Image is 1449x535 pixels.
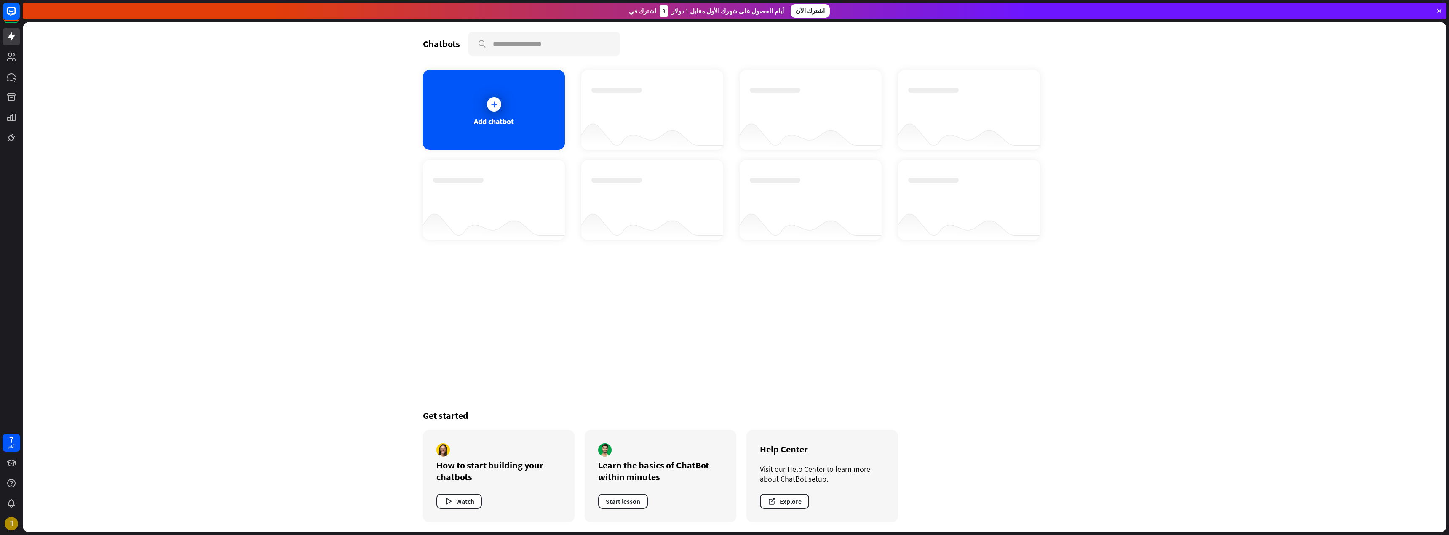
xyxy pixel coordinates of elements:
[796,7,825,15] font: اشترك الآن
[436,459,561,483] div: How to start building your chatbots
[662,7,666,15] font: 3
[436,494,482,509] button: Watch
[10,521,13,527] font: أأ
[629,7,656,15] font: اشترك في
[760,443,885,455] div: Help Center
[598,459,723,483] div: Learn the basics of ChatBot within minutes
[7,3,32,29] button: افتح أداة الدردشة المباشرة
[598,443,612,457] img: author
[9,434,13,445] font: 7
[760,494,809,509] button: Explore
[598,494,648,509] button: Start lesson
[436,443,450,457] img: author
[423,410,1046,421] div: Get started
[8,444,15,449] font: أيام
[474,117,514,126] div: Add chatbot
[423,38,460,50] div: Chatbots
[3,434,20,452] a: 7 أيام
[671,7,784,15] font: أيام للحصول على شهرك الأول مقابل 1 دولار
[760,464,885,484] div: Visit our Help Center to learn more about ChatBot setup.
